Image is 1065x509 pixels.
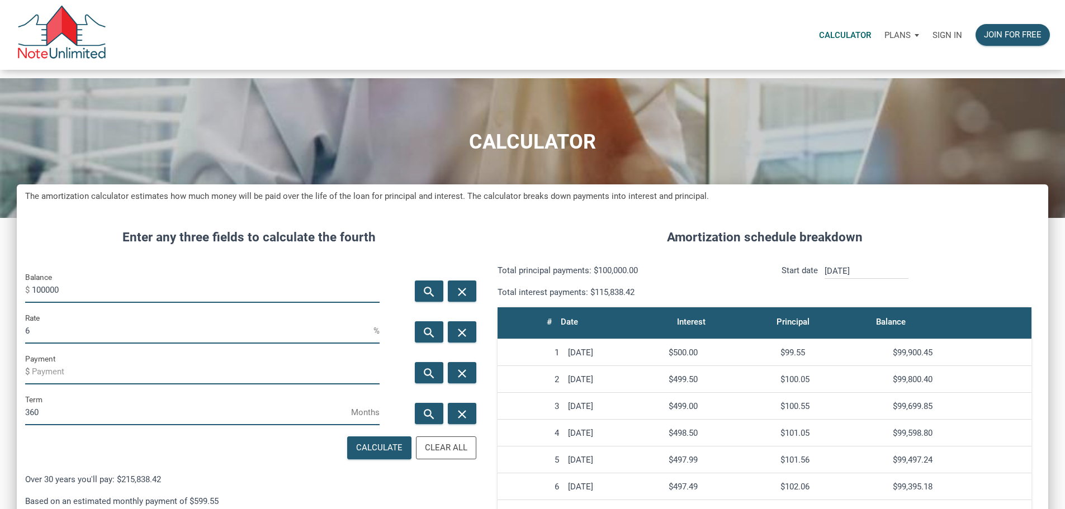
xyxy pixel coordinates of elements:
div: $99,598.80 [893,428,1027,438]
div: $99,900.45 [893,348,1027,358]
div: $101.05 [780,428,883,438]
p: Based on an estimated monthly payment of $599.55 [25,494,472,508]
button: Join for free [976,24,1050,46]
a: Calculator [812,17,878,53]
i: close [456,407,469,421]
input: Payment [32,359,380,384]
div: 5 [502,455,559,465]
p: Calculator [819,30,871,40]
button: search [415,403,443,424]
h1: CALCULATOR [8,131,1057,154]
i: close [456,325,469,339]
span: % [373,322,380,340]
i: search [422,325,436,339]
button: close [448,403,476,424]
p: Total principal payments: $100,000.00 [498,264,756,277]
span: $ [25,363,32,380]
p: Over 30 years you'll pay: $215,838.42 [25,473,472,486]
div: Date [561,314,578,330]
h5: The amortization calculator estimates how much money will be paid over the life of the loan for p... [25,190,1040,203]
div: [DATE] [568,401,660,411]
div: $100.55 [780,401,883,411]
button: Plans [878,18,926,52]
div: # [547,314,552,330]
button: close [448,321,476,342]
span: $ [25,281,32,299]
a: Join for free [969,17,1057,53]
div: $498.50 [669,428,771,438]
div: Clear All [425,441,467,454]
input: Balance [32,278,380,303]
div: 4 [502,428,559,438]
div: Calculate [356,441,403,454]
img: NoteUnlimited [17,6,107,64]
div: [DATE] [568,428,660,438]
span: Months [351,403,380,421]
h4: Enter any three fields to calculate the fourth [25,228,472,247]
div: $102.06 [780,482,883,492]
div: [DATE] [568,374,660,384]
div: 3 [502,401,559,411]
button: search [415,362,443,383]
h4: Amortization schedule breakdown [489,228,1040,247]
input: Term [25,400,351,425]
div: $99,699.85 [893,401,1027,411]
i: search [422,366,436,380]
div: $500.00 [669,348,771,358]
button: search [415,321,443,342]
button: Calculate [347,436,411,459]
div: [DATE] [568,482,660,492]
p: Sign in [933,30,962,40]
div: $99,800.40 [893,374,1027,384]
button: close [448,280,476,302]
div: $100.05 [780,374,883,384]
a: Plans [878,17,926,53]
i: close [456,366,469,380]
div: $499.00 [669,401,771,411]
label: Payment [25,352,55,365]
div: $99,497.24 [893,455,1027,465]
label: Balance [25,270,52,284]
div: 6 [502,482,559,492]
div: [DATE] [568,455,660,465]
div: [DATE] [568,348,660,358]
div: Principal [777,314,810,330]
div: $499.50 [669,374,771,384]
button: close [448,362,476,383]
i: close [456,284,469,298]
div: Interest [677,314,706,330]
p: Start date [782,264,818,299]
button: search [415,280,443,302]
i: search [422,407,436,421]
i: search [422,284,436,298]
div: $101.56 [780,455,883,465]
div: $99,395.18 [893,482,1027,492]
div: 1 [502,348,559,358]
p: Plans [884,30,911,40]
label: Rate [25,311,40,325]
input: Rate [25,318,373,344]
div: $99.55 [780,348,883,358]
div: Join for free [984,28,1042,41]
button: Clear All [416,436,476,459]
label: Term [25,393,42,406]
p: Total interest payments: $115,838.42 [498,286,756,299]
a: Sign in [926,17,969,53]
div: $497.99 [669,455,771,465]
div: Balance [876,314,906,330]
div: $497.49 [669,482,771,492]
div: 2 [502,374,559,384]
